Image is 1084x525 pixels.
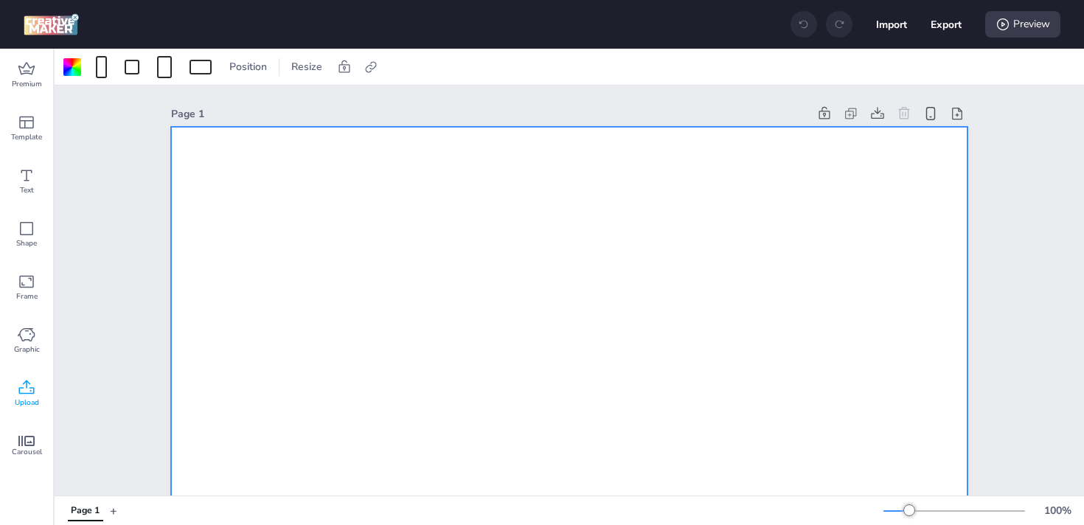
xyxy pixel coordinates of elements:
[15,397,39,408] span: Upload
[14,344,40,355] span: Graphic
[16,237,37,249] span: Shape
[20,184,34,196] span: Text
[12,78,42,90] span: Premium
[12,446,42,458] span: Carousel
[60,498,110,524] div: Tabs
[11,131,42,143] span: Template
[171,106,808,122] div: Page 1
[110,498,117,524] button: +
[24,13,79,35] img: logo Creative Maker
[16,291,38,302] span: Frame
[876,9,907,40] button: Import
[1040,503,1075,518] div: 100 %
[226,59,270,74] span: Position
[288,59,325,74] span: Resize
[71,504,100,518] div: Page 1
[985,11,1060,38] div: Preview
[931,9,962,40] button: Export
